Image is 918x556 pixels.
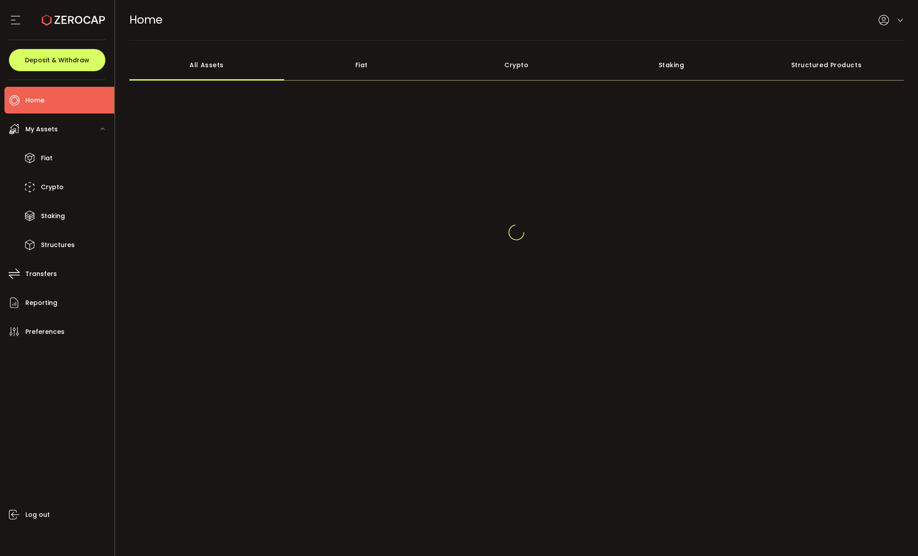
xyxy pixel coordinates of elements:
[41,152,52,165] span: Fiat
[129,12,162,28] span: Home
[25,94,44,107] span: Home
[25,508,50,521] span: Log out
[749,49,904,81] div: Structured Products
[25,123,58,136] span: My Assets
[25,325,64,338] span: Preferences
[9,49,105,71] button: Deposit & Withdraw
[284,49,439,81] div: Fiat
[25,268,57,280] span: Transfers
[439,49,594,81] div: Crypto
[594,49,749,81] div: Staking
[41,210,65,223] span: Staking
[25,57,89,63] span: Deposit & Withdraw
[25,296,57,309] span: Reporting
[41,239,75,252] span: Structures
[41,181,64,194] span: Crypto
[129,49,284,81] div: All Assets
